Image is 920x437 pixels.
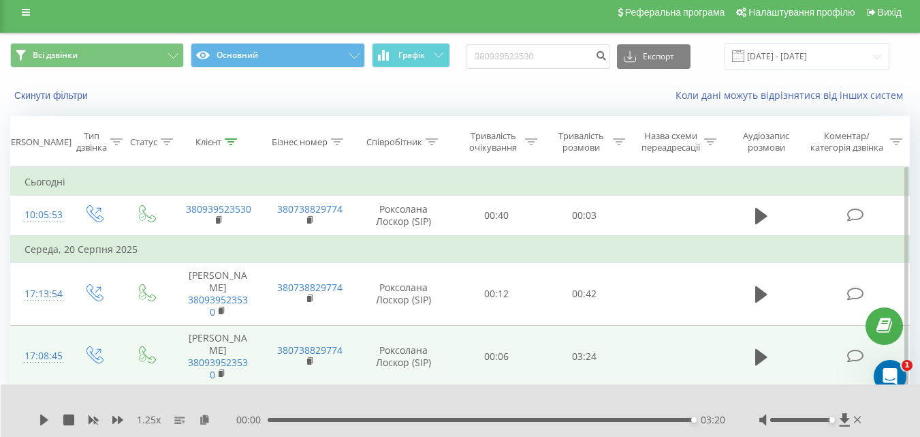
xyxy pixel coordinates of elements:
div: 10:05:53 [25,202,53,228]
td: Роксолана Лоскор (SIP) [355,325,453,388]
span: Графік [398,50,425,60]
a: 380939523530 [188,356,248,381]
td: 00:42 [541,262,629,325]
iframe: Intercom live chat [874,360,906,393]
button: Експорт [617,44,691,69]
td: Роксолана Лоскор (SIP) [355,262,453,325]
span: 1 [902,360,913,371]
span: Налаштування профілю [748,7,855,18]
td: 00:06 [453,325,541,388]
div: [PERSON_NAME] [3,136,72,148]
td: Середа, 20 Серпня 2025 [11,236,910,263]
div: 17:13:54 [25,281,53,307]
div: Співробітник [366,136,422,148]
div: Назва схеми переадресації [641,130,701,153]
div: 17:08:45 [25,343,53,370]
a: Коли дані можуть відрізнятися вiд інших систем [676,89,910,102]
td: Сьогодні [11,168,910,196]
div: Коментар/категорія дзвінка [807,130,887,153]
td: 00:03 [541,196,629,236]
a: 380939523530 [188,293,248,318]
span: 1.25 x [137,413,161,427]
button: Графік [372,43,450,67]
span: Всі дзвінки [33,50,78,61]
div: Аудіозапис розмови [732,130,801,153]
td: [PERSON_NAME] [172,262,264,325]
button: Всі дзвінки [10,43,184,67]
input: Пошук за номером [466,44,610,69]
td: Роксолана Лоскор (SIP) [355,196,453,236]
div: Бізнес номер [272,136,328,148]
td: 03:24 [541,325,629,388]
div: Accessibility label [691,417,697,423]
div: Accessibility label [829,417,835,423]
a: 380738829774 [277,281,343,294]
a: 380939523530 [186,202,251,215]
button: Скинути фільтри [10,89,95,102]
div: Статус [130,136,157,148]
div: Клієнт [195,136,221,148]
div: Тривалість розмови [553,130,609,153]
td: [PERSON_NAME] [172,325,264,388]
div: Тривалість очікування [465,130,522,153]
span: Вихід [878,7,902,18]
span: 03:20 [701,413,725,427]
div: Тип дзвінка [76,130,107,153]
a: 380738829774 [277,344,343,357]
span: Реферальна програма [625,7,725,18]
td: 00:12 [453,262,541,325]
span: 00:00 [236,413,268,427]
td: 00:40 [453,196,541,236]
a: 380738829774 [277,202,343,215]
button: Основний [191,43,364,67]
